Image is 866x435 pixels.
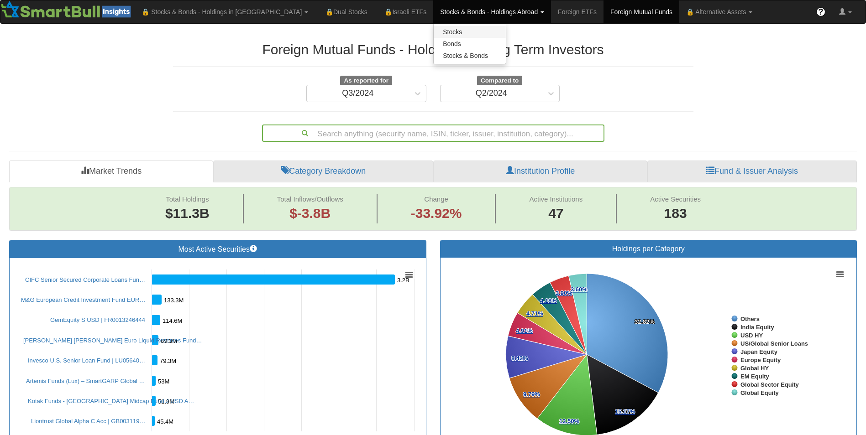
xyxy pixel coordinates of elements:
[434,50,506,62] a: Stocks & Bonds
[477,76,522,86] span: Compared to
[135,0,315,23] a: 🔒 Stocks & Bonds - Holdings in [GEOGRAPHIC_DATA]
[26,378,145,384] a: Artemis Funds (Lux) – SmartGARP Global …
[397,277,409,284] tspan: 3.2B
[740,373,770,380] tspan: EM Equity
[0,0,135,19] img: Smartbull
[529,195,583,203] span: Active Institutions
[50,316,145,323] a: GemEquity S USD | FR0013246444
[650,204,701,223] span: 183
[433,161,647,182] a: Institution Profile
[23,337,202,344] a: [PERSON_NAME] [PERSON_NAME] Euro Liquid Reserves Fund…
[16,245,419,254] h3: Most Active Securities
[679,0,759,23] a: 🔒 Alternative Assets
[164,297,184,304] tspan: 133.3M
[650,195,701,203] span: Active Securities
[740,357,781,363] tspan: Europe Equity
[740,324,774,331] tspan: India Equity
[551,0,604,23] a: Foreign ETFs
[523,391,540,398] tspan: 9.79%
[740,389,779,396] tspan: Global Equity
[340,76,392,86] span: As reported for
[163,317,182,324] tspan: 114.6M
[28,398,194,404] a: Kotak Funds - [GEOGRAPHIC_DATA] Midcap Fund J USD A…
[28,357,145,364] a: Invesco U.S. Senior Loan Fund | LU05640…
[526,310,543,317] tspan: 4.71%
[476,89,507,98] div: Q2/2024
[315,0,374,23] a: 🔒Dual Stocks
[647,161,857,182] a: Fund & Issuer Analysis
[25,276,145,283] a: CIFC Senior Secured Corporate Loans Fun…
[740,332,763,339] tspan: USD HY
[165,206,210,221] span: $11.3B
[424,195,448,203] span: Change
[166,195,209,203] span: Total Holdings
[9,161,213,182] a: Market Trends
[433,23,506,64] ul: 🔒 Stocks & Bonds - Holdings in [GEOGRAPHIC_DATA]
[173,42,693,57] h2: Foreign Mutual Funds - Holdings of Long Term Investors
[740,365,769,372] tspan: Global HY
[21,296,145,303] a: M&G European Credit Investment Fund EUR…
[289,206,331,221] span: $-3.8B
[740,340,808,347] tspan: US/Global Senior Loans
[277,195,343,203] span: Total Inflows/Outflows
[213,161,433,182] a: Category Breakdown
[158,378,169,385] tspan: 53M
[604,0,679,23] a: Foreign Mutual Funds
[740,348,778,355] tspan: Japan Equity
[342,89,373,98] div: Q3/2024
[160,357,176,364] tspan: 79.3M
[529,204,583,223] span: 47
[434,38,506,50] a: Bonds
[511,355,528,362] tspan: 8.42%
[263,125,604,141] div: Search anything (security name, ISIN, ticker, issuer, institution, category)...
[556,290,572,296] tspan: 3.90%
[559,418,580,425] tspan: 12.50%
[516,327,533,334] tspan: 4.91%
[540,297,557,304] tspan: 4.18%
[157,418,173,425] tspan: 45.4M
[433,0,551,23] a: Stocks & Bonds - Holdings Abroad
[447,245,850,253] h3: Holdings per Category
[411,204,462,223] span: -33.92%
[819,7,824,16] span: ?
[635,318,655,325] tspan: 32.82%
[809,0,832,23] a: ?
[434,26,506,38] a: Stocks
[571,286,588,293] tspan: 3.60%
[740,316,760,322] tspan: Others
[374,0,433,23] a: 🔒Israeli ETFs
[740,381,799,388] tspan: Global Sector Equity
[615,408,635,415] tspan: 15.17%
[31,418,146,425] a: Liontrust Global Alpha C Acc | GB003119…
